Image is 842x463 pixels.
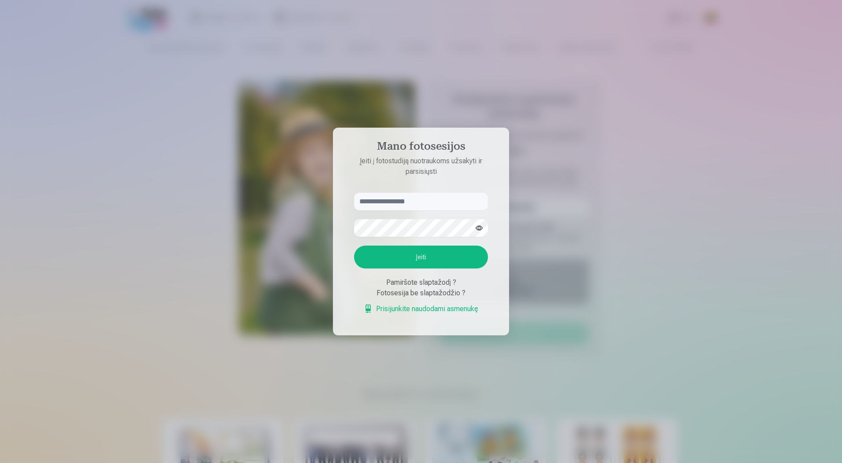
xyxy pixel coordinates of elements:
[354,246,488,268] button: Įeiti
[354,277,488,288] div: Pamiršote slaptažodį ?
[364,304,478,314] a: Prisijunkite naudodami asmenukę
[345,156,497,177] p: Įeiti į fotostudiją nuotraukoms užsakyti ir parsisiųsti
[345,140,497,156] h4: Mano fotosesijos
[354,288,488,298] div: Fotosesija be slaptažodžio ?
